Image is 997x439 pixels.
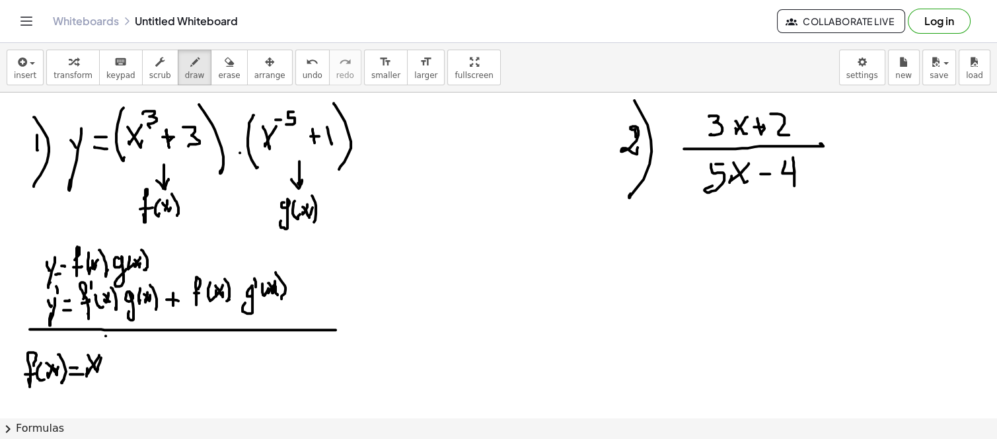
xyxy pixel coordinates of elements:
button: transform [46,50,100,85]
i: format_size [379,54,392,70]
button: keyboardkeypad [99,50,143,85]
span: larger [414,71,437,80]
button: format_sizelarger [407,50,445,85]
span: scrub [149,71,171,80]
span: transform [54,71,92,80]
span: fullscreen [455,71,493,80]
span: save [930,71,948,80]
button: fullscreen [447,50,500,85]
i: format_size [420,54,432,70]
span: Collaborate Live [788,15,894,27]
span: redo [336,71,354,80]
span: smaller [371,71,400,80]
button: settings [839,50,885,85]
button: save [922,50,956,85]
button: draw [178,50,212,85]
i: redo [339,54,351,70]
button: format_sizesmaller [364,50,408,85]
button: insert [7,50,44,85]
button: arrange [247,50,293,85]
button: Collaborate Live [777,9,905,33]
i: undo [306,54,318,70]
i: keyboard [114,54,127,70]
button: load [959,50,990,85]
span: arrange [254,71,285,80]
button: new [888,50,920,85]
button: scrub [142,50,178,85]
span: erase [218,71,240,80]
button: redoredo [329,50,361,85]
span: draw [185,71,205,80]
span: load [966,71,983,80]
button: Toggle navigation [16,11,37,32]
span: insert [14,71,36,80]
a: Whiteboards [53,15,119,28]
button: erase [211,50,247,85]
button: undoundo [295,50,330,85]
span: new [895,71,912,80]
span: keypad [106,71,135,80]
span: undo [303,71,322,80]
button: Log in [908,9,971,34]
span: settings [846,71,878,80]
